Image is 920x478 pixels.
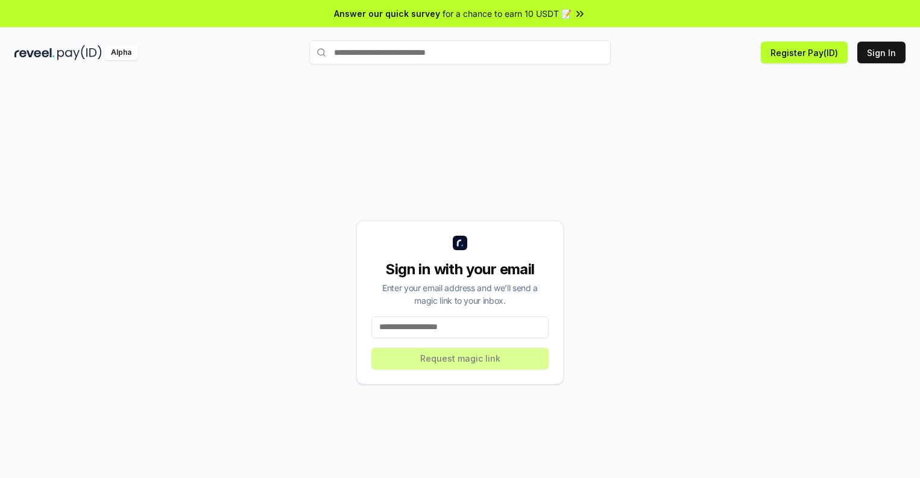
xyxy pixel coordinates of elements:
div: Alpha [104,45,138,60]
button: Register Pay(ID) [761,42,848,63]
img: logo_small [453,236,467,250]
div: Enter your email address and we’ll send a magic link to your inbox. [371,281,549,307]
span: Answer our quick survey [334,7,440,20]
span: for a chance to earn 10 USDT 📝 [443,7,572,20]
img: reveel_dark [14,45,55,60]
button: Sign In [857,42,906,63]
div: Sign in with your email [371,260,549,279]
img: pay_id [57,45,102,60]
